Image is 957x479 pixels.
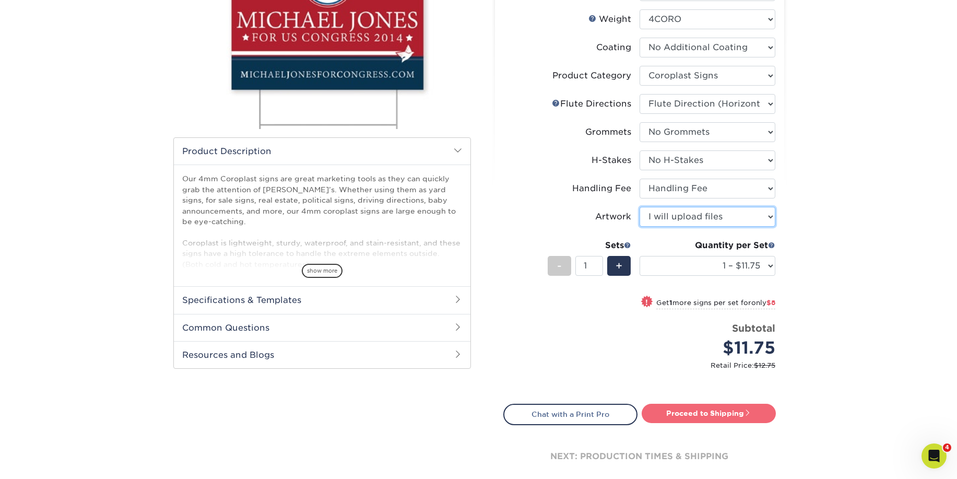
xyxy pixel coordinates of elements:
span: 4 [943,443,951,452]
strong: 1 [669,299,672,307]
span: only [751,299,775,307]
span: ! [645,297,648,308]
h2: Common Questions [174,314,470,341]
div: $11.75 [647,335,775,360]
div: Coating [596,41,631,54]
div: Grommets [585,126,631,138]
iframe: Intercom live chat [921,443,947,469]
div: Flute Directions [552,98,631,110]
h2: Product Description [174,138,470,165]
span: + [616,258,622,274]
p: Our 4mm Coroplast signs are great marketing tools as they can quickly grab the attention of [PERS... [182,173,462,440]
small: Retail Price: [512,360,775,370]
div: Product Category [552,69,631,82]
a: Proceed to Shipping [642,404,776,423]
small: Get more signs per set for [656,299,775,309]
span: - [557,258,562,274]
span: $8 [766,299,775,307]
a: Chat with a Print Pro [503,404,637,425]
div: Quantity per Set [640,239,775,252]
h2: Specifications & Templates [174,286,470,313]
strong: Subtotal [732,322,775,334]
div: Sets [548,239,631,252]
iframe: Google Customer Reviews [3,447,89,475]
span: $12.75 [754,361,775,369]
div: Artwork [595,211,631,223]
span: show more [302,264,342,278]
div: Weight [588,13,631,26]
div: Handling Fee [572,182,631,195]
h2: Resources and Blogs [174,341,470,368]
div: H-Stakes [592,154,631,167]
